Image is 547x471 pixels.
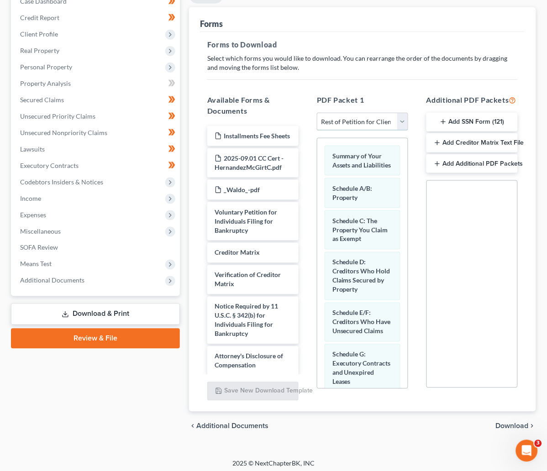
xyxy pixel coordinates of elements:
[20,96,64,104] span: Secured Claims
[13,240,180,256] a: SOFA Review
[426,94,518,105] h5: Additional PDF Packets
[20,277,84,284] span: Additional Documents
[426,154,518,173] button: Add Additional PDF Packets
[317,94,408,105] h5: PDF Packet 1
[224,186,260,194] span: _Waldo_-pdf
[20,129,107,136] span: Unsecured Nonpriority Claims
[224,132,290,140] span: Installments Fee Sheets
[189,423,196,430] i: chevron_left
[207,94,299,116] h5: Available Forms & Documents
[13,108,180,125] a: Unsecured Priority Claims
[215,154,284,171] span: 2025-09.01 CC Cert - HernandezMcGirtC.pdf
[215,352,283,369] span: Attorney's Disclosure of Compensation
[13,157,180,174] a: Executory Contracts
[20,47,59,54] span: Real Property
[20,227,61,235] span: Miscellaneous
[332,152,391,169] span: Summary of Your Assets and Liabilities
[20,14,59,21] span: Credit Report
[20,194,41,202] span: Income
[13,10,180,26] a: Credit Report
[215,271,281,288] span: Verification of Creditor Matrix
[215,249,260,256] span: Creditor Matrix
[200,18,223,29] div: Forms
[13,125,180,141] a: Unsecured Nonpriority Claims
[13,75,180,92] a: Property Analysis
[20,162,79,169] span: Executory Contracts
[20,244,58,251] span: SOFA Review
[207,382,299,401] button: Save New Download Template
[11,304,180,325] a: Download & Print
[20,79,71,87] span: Property Analysis
[496,423,536,430] button: Download chevron_right
[20,178,103,186] span: Codebtors Insiders & Notices
[20,260,52,268] span: Means Test
[426,133,518,152] button: Add Creditor Matrix Text File
[535,440,542,447] span: 3
[496,423,529,430] span: Download
[20,211,46,219] span: Expenses
[332,258,390,293] span: Schedule D: Creditors Who Hold Claims Secured by Property
[20,63,72,71] span: Personal Property
[332,309,391,335] span: Schedule E/F: Creditors Who Have Unsecured Claims
[426,113,518,132] button: Add SSN Form (121)
[215,303,278,338] span: Notice Required by 11 U.S.C. § 342(b) for Individuals Filing for Bankruptcy
[529,423,536,430] i: chevron_right
[207,54,518,72] p: Select which forms you would like to download. You can rearrange the order of the documents by dr...
[332,351,391,386] span: Schedule G: Executory Contracts and Unexpired Leases
[207,39,518,50] h5: Forms to Download
[20,112,95,120] span: Unsecured Priority Claims
[332,184,373,201] span: Schedule A/B: Property
[215,208,277,234] span: Voluntary Petition for Individuals Filing for Bankruptcy
[189,423,268,430] a: chevron_left Additional Documents
[13,141,180,157] a: Lawsuits
[332,217,388,243] span: Schedule C: The Property You Claim as Exempt
[13,92,180,108] a: Secured Claims
[11,329,180,349] a: Review & File
[20,145,45,153] span: Lawsuits
[20,30,58,38] span: Client Profile
[516,440,538,462] iframe: Intercom live chat
[196,423,268,430] span: Additional Documents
